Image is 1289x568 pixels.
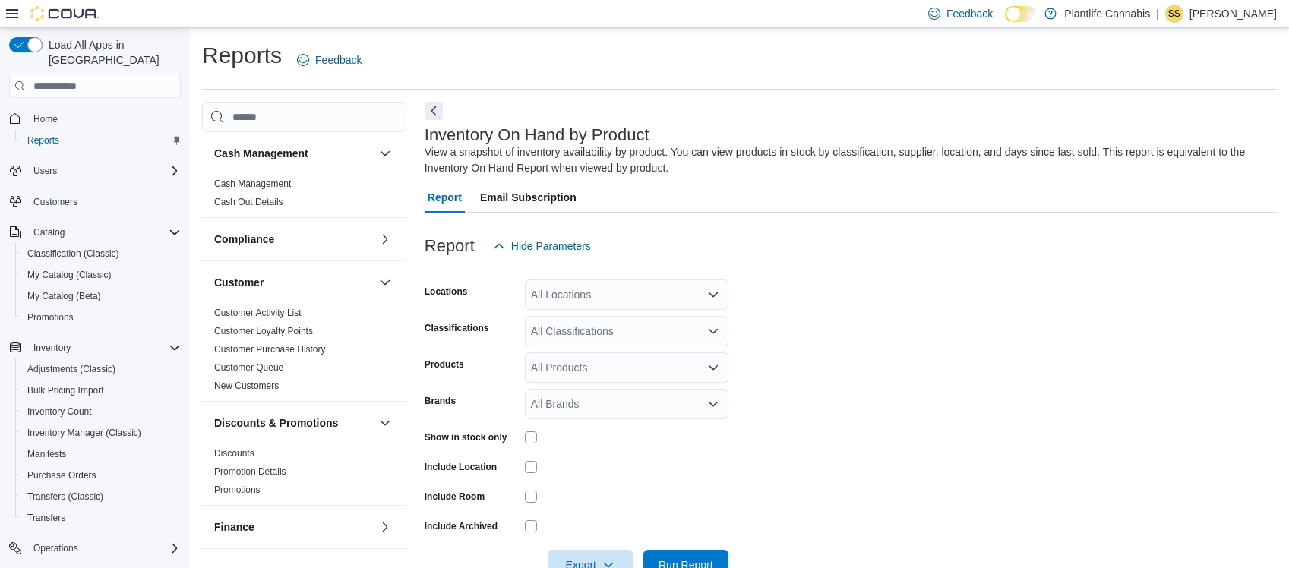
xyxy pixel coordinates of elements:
[214,448,254,459] a: Discounts
[21,509,71,527] a: Transfers
[214,343,326,355] span: Customer Purchase History
[21,287,107,305] a: My Catalog (Beta)
[21,509,181,527] span: Transfers
[21,466,103,484] a: Purchase Orders
[27,339,181,357] span: Inventory
[21,360,181,378] span: Adjustments (Classic)
[511,238,591,254] span: Hide Parameters
[43,37,181,68] span: Load All Apps in [GEOGRAPHIC_DATA]
[21,424,181,442] span: Inventory Manager (Classic)
[214,275,373,290] button: Customer
[27,223,181,241] span: Catalog
[214,466,286,477] a: Promotion Details
[33,196,77,208] span: Customers
[1005,6,1037,22] input: Dark Mode
[425,286,468,298] label: Locations
[21,287,181,305] span: My Catalog (Beta)
[376,273,394,292] button: Customer
[214,465,286,478] span: Promotion Details
[376,144,394,163] button: Cash Management
[202,444,406,505] div: Discounts & Promotions
[27,110,64,128] a: Home
[15,358,187,380] button: Adjustments (Classic)
[27,427,141,439] span: Inventory Manager (Classic)
[214,178,291,189] a: Cash Management
[3,107,187,129] button: Home
[27,162,63,180] button: Users
[27,134,59,147] span: Reports
[21,488,181,506] span: Transfers (Classic)
[214,362,283,373] a: Customer Queue
[15,486,187,507] button: Transfers (Classic)
[27,193,84,211] a: Customers
[3,222,187,243] button: Catalog
[27,223,71,241] button: Catalog
[27,109,181,128] span: Home
[376,414,394,432] button: Discounts & Promotions
[21,488,109,506] a: Transfers (Classic)
[707,325,719,337] button: Open list of options
[27,384,104,396] span: Bulk Pricing Import
[15,286,187,307] button: My Catalog (Beta)
[21,308,80,327] a: Promotions
[1189,5,1277,23] p: [PERSON_NAME]
[214,308,302,318] a: Customer Activity List
[33,165,57,177] span: Users
[425,322,489,334] label: Classifications
[202,304,406,401] div: Customer
[27,539,84,557] button: Operations
[425,126,649,144] h3: Inventory On Hand by Product
[425,395,456,407] label: Brands
[21,360,122,378] a: Adjustments (Classic)
[30,6,99,21] img: Cova
[315,52,362,68] span: Feedback
[15,243,187,264] button: Classification (Classic)
[15,507,187,529] button: Transfers
[27,162,181,180] span: Users
[214,146,373,161] button: Cash Management
[3,538,187,559] button: Operations
[214,484,261,496] span: Promotions
[214,178,291,190] span: Cash Management
[214,344,326,355] a: Customer Purchase History
[15,264,187,286] button: My Catalog (Classic)
[27,469,96,481] span: Purchase Orders
[214,484,261,495] a: Promotions
[946,6,993,21] span: Feedback
[487,231,597,261] button: Hide Parameters
[27,363,115,375] span: Adjustments (Classic)
[214,380,279,391] a: New Customers
[27,290,101,302] span: My Catalog (Beta)
[21,445,181,463] span: Manifests
[21,402,98,421] a: Inventory Count
[33,226,65,238] span: Catalog
[214,325,313,337] span: Customer Loyalty Points
[21,131,181,150] span: Reports
[425,102,443,120] button: Next
[214,519,254,535] h3: Finance
[1064,5,1150,23] p: Plantlife Cannabis
[27,491,103,503] span: Transfers (Classic)
[376,230,394,248] button: Compliance
[27,405,92,418] span: Inventory Count
[27,269,112,281] span: My Catalog (Classic)
[425,144,1269,176] div: View a snapshot of inventory availability by product. You can view products in stock by classific...
[214,380,279,392] span: New Customers
[27,311,74,323] span: Promotions
[214,196,283,208] span: Cash Out Details
[15,422,187,443] button: Inventory Manager (Classic)
[21,266,181,284] span: My Catalog (Classic)
[1168,5,1180,23] span: SS
[428,182,462,213] span: Report
[214,275,264,290] h3: Customer
[214,415,373,431] button: Discounts & Promotions
[15,380,187,401] button: Bulk Pricing Import
[214,146,308,161] h3: Cash Management
[376,518,394,536] button: Finance
[33,113,58,125] span: Home
[425,431,507,443] label: Show in stock only
[21,308,181,327] span: Promotions
[214,415,338,431] h3: Discounts & Promotions
[27,448,66,460] span: Manifests
[3,337,187,358] button: Inventory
